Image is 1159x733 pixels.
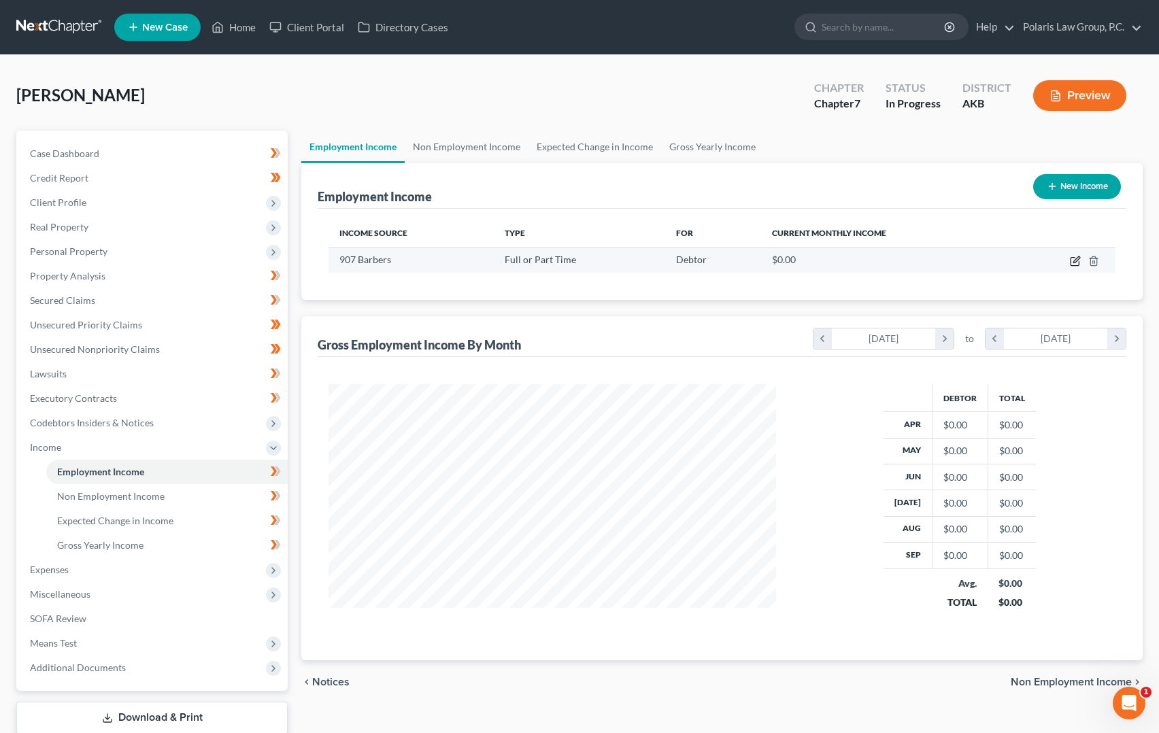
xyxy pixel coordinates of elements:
[886,96,941,112] div: In Progress
[339,228,407,238] span: Income Source
[30,221,88,233] span: Real Property
[814,80,864,96] div: Chapter
[884,412,933,438] th: Apr
[30,662,126,673] span: Additional Documents
[30,637,77,649] span: Means Test
[661,131,764,163] a: Gross Yearly Income
[943,418,977,432] div: $0.00
[935,328,954,349] i: chevron_right
[19,264,288,288] a: Property Analysis
[988,516,1036,542] td: $0.00
[772,228,886,238] span: Current Monthly Income
[19,386,288,411] a: Executory Contracts
[263,15,351,39] a: Client Portal
[1033,174,1121,199] button: New Income
[1011,677,1143,687] button: Non Employment Income chevron_right
[318,337,521,353] div: Gross Employment Income By Month
[988,543,1036,568] td: $0.00
[30,368,67,379] span: Lawsuits
[988,464,1036,490] td: $0.00
[998,577,1025,590] div: $0.00
[57,515,173,526] span: Expected Change in Income
[301,677,312,687] i: chevron_left
[30,588,90,600] span: Miscellaneous
[405,131,528,163] a: Non Employment Income
[30,441,61,453] span: Income
[943,549,977,562] div: $0.00
[505,228,525,238] span: Type
[19,362,288,386] a: Lawsuits
[884,490,933,516] th: [DATE]
[884,516,933,542] th: Aug
[30,148,99,159] span: Case Dashboard
[965,332,974,345] span: to
[943,522,977,536] div: $0.00
[19,288,288,313] a: Secured Claims
[46,509,288,533] a: Expected Change in Income
[676,254,707,265] span: Debtor
[814,96,864,112] div: Chapter
[30,197,86,208] span: Client Profile
[19,337,288,362] a: Unsecured Nonpriority Claims
[832,328,936,349] div: [DATE]
[884,543,933,568] th: Sep
[30,270,105,282] span: Property Analysis
[30,392,117,404] span: Executory Contracts
[932,384,988,411] th: Debtor
[57,490,165,502] span: Non Employment Income
[943,577,977,590] div: Avg.
[505,254,576,265] span: Full or Part Time
[962,96,1011,112] div: AKB
[1107,328,1126,349] i: chevron_right
[19,607,288,631] a: SOFA Review
[318,188,432,205] div: Employment Income
[943,496,977,510] div: $0.00
[19,313,288,337] a: Unsecured Priority Claims
[301,131,405,163] a: Employment Income
[46,533,288,558] a: Gross Yearly Income
[301,677,350,687] button: chevron_left Notices
[1113,687,1145,719] iframe: Intercom live chat
[943,444,977,458] div: $0.00
[16,85,145,105] span: [PERSON_NAME]
[30,613,86,624] span: SOFA Review
[969,15,1015,39] a: Help
[962,80,1011,96] div: District
[884,464,933,490] th: Jun
[988,490,1036,516] td: $0.00
[943,596,977,609] div: TOTAL
[30,564,69,575] span: Expenses
[312,677,350,687] span: Notices
[19,166,288,190] a: Credit Report
[1011,677,1132,687] span: Non Employment Income
[988,438,1036,464] td: $0.00
[1016,15,1142,39] a: Polaris Law Group, P.C.
[205,15,263,39] a: Home
[988,384,1036,411] th: Total
[772,254,796,265] span: $0.00
[46,460,288,484] a: Employment Income
[30,343,160,355] span: Unsecured Nonpriority Claims
[1132,677,1143,687] i: chevron_right
[57,539,144,551] span: Gross Yearly Income
[822,14,946,39] input: Search by name...
[998,596,1025,609] div: $0.00
[813,328,832,349] i: chevron_left
[528,131,661,163] a: Expected Change in Income
[988,412,1036,438] td: $0.00
[854,97,860,109] span: 7
[351,15,455,39] a: Directory Cases
[30,245,107,257] span: Personal Property
[886,80,941,96] div: Status
[30,319,142,330] span: Unsecured Priority Claims
[986,328,1004,349] i: chevron_left
[30,294,95,306] span: Secured Claims
[30,417,154,428] span: Codebtors Insiders & Notices
[1141,687,1152,698] span: 1
[943,471,977,484] div: $0.00
[30,172,88,184] span: Credit Report
[57,466,144,477] span: Employment Income
[339,254,391,265] span: 907 Barbers
[142,22,188,33] span: New Case
[1004,328,1108,349] div: [DATE]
